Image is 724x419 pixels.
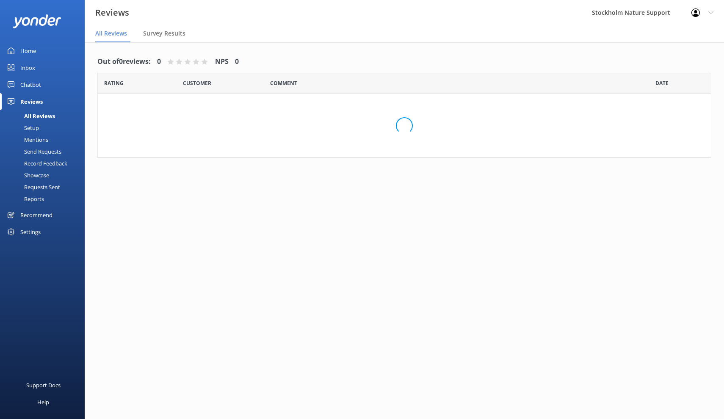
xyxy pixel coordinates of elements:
[20,93,43,110] div: Reviews
[37,394,49,411] div: Help
[95,29,127,38] span: All Reviews
[5,169,85,181] a: Showcase
[655,79,669,87] span: Date
[97,56,151,67] h4: Out of 0 reviews:
[5,157,85,169] a: Record Feedback
[5,193,85,205] a: Reports
[5,169,49,181] div: Showcase
[5,110,55,122] div: All Reviews
[235,56,239,67] h4: 0
[5,181,60,193] div: Requests Sent
[5,146,61,157] div: Send Requests
[5,122,39,134] div: Setup
[20,59,35,76] div: Inbox
[20,76,41,93] div: Chatbot
[5,134,48,146] div: Mentions
[5,134,85,146] a: Mentions
[183,79,211,87] span: Date
[5,146,85,157] a: Send Requests
[5,181,85,193] a: Requests Sent
[215,56,229,67] h4: NPS
[5,110,85,122] a: All Reviews
[5,193,44,205] div: Reports
[95,6,129,19] h3: Reviews
[20,223,41,240] div: Settings
[5,157,67,169] div: Record Feedback
[143,29,185,38] span: Survey Results
[13,14,61,28] img: yonder-white-logo.png
[20,207,53,223] div: Recommend
[20,42,36,59] div: Home
[270,79,297,87] span: Question
[5,122,85,134] a: Setup
[157,56,161,67] h4: 0
[104,79,124,87] span: Date
[26,377,61,394] div: Support Docs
